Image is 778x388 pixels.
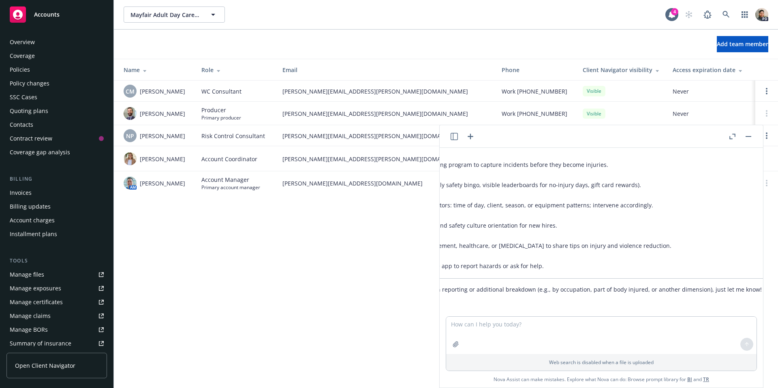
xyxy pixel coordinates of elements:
div: Manage claims [10,309,51,322]
a: Open options [762,131,772,141]
a: Summary of insurance [6,337,107,350]
span: NP [126,132,134,140]
div: SSC Cases [10,91,37,104]
a: Report a Bug [699,6,716,23]
span: Producer [201,106,241,114]
span: Work [PHONE_NUMBER] [502,109,567,118]
span: Never [673,109,749,118]
p: Web search is disabled when a file is uploaded [451,359,752,366]
a: BI [687,376,692,383]
div: Policy changes [10,77,49,90]
a: Accounts [6,3,107,26]
span: CM [126,87,135,96]
a: Manage BORs [6,323,107,336]
span: [PERSON_NAME][EMAIL_ADDRESS][PERSON_NAME][DOMAIN_NAME] [282,109,489,118]
a: Start snowing [681,6,697,23]
span: [PERSON_NAME][EMAIL_ADDRESS][PERSON_NAME][DOMAIN_NAME] [282,155,489,163]
div: Tools [6,257,107,265]
div: Client Navigator visibility [583,66,660,74]
span: [PERSON_NAME][EMAIL_ADDRESS][PERSON_NAME][DOMAIN_NAME] [282,87,489,96]
img: photo [124,177,137,190]
a: Manage files [6,268,107,281]
div: Email [282,66,489,74]
a: Contract review [6,132,107,145]
a: Switch app [737,6,753,23]
span: Account Manager [201,175,260,184]
span: Work [PHONE_NUMBER] [502,87,567,96]
span: Risk Control Consultant [201,132,265,140]
div: Billing [6,175,107,183]
div: Contract review [10,132,52,145]
span: [PERSON_NAME] [140,132,185,140]
a: Open options [762,86,772,96]
div: Manage BORs [10,323,48,336]
a: Account charges [6,214,107,227]
a: Search [718,6,734,23]
a: Coverage [6,49,107,62]
a: Policies [6,63,107,76]
span: Account Coordinator [201,155,257,163]
a: SSC Cases [6,91,107,104]
a: Manage certificates [6,296,107,309]
span: Mayfair Adult Day Care, Inc. [130,11,201,19]
span: [PERSON_NAME] [140,109,185,118]
a: Overview [6,36,107,49]
a: Manage exposures [6,282,107,295]
a: Installment plans [6,228,107,241]
span: [PERSON_NAME] [140,155,185,163]
span: Open Client Navigator [15,361,75,370]
img: photo [124,107,137,120]
div: Billing updates [10,200,51,213]
span: Never [673,87,749,96]
div: Manage files [10,268,44,281]
span: Primary producer [201,114,241,121]
a: Coverage gap analysis [6,146,107,159]
div: Visible [583,86,605,96]
span: [PERSON_NAME] [140,87,185,96]
span: Primary account manager [201,184,260,191]
div: Phone [502,66,570,74]
div: Manage exposures [10,282,61,295]
div: Name [124,66,188,74]
div: Coverage [10,49,35,62]
div: Invoices [10,186,32,199]
div: Installment plans [10,228,57,241]
a: Quoting plans [6,104,107,117]
span: [PERSON_NAME] [140,179,185,188]
img: photo [755,8,768,21]
div: Role [201,66,269,74]
a: Policy changes [6,77,107,90]
div: Coverage gap analysis [10,146,70,159]
div: Manage certificates [10,296,63,309]
a: Billing updates [6,200,107,213]
div: 4 [671,7,678,15]
div: Quoting plans [10,104,48,117]
span: Accounts [34,11,60,18]
div: Visible [583,109,605,119]
div: Contacts [10,118,33,131]
span: [PERSON_NAME][EMAIL_ADDRESS][DOMAIN_NAME] [282,179,489,188]
a: Manage claims [6,309,107,322]
span: Nova Assist can make mistakes. Explore what Nova can do: Browse prompt library for and [443,371,760,388]
a: Invoices [6,186,107,199]
button: Mayfair Adult Day Care, Inc. [124,6,225,23]
button: Add team member [717,36,768,52]
span: WC Consultant [201,87,242,96]
span: [PERSON_NAME][EMAIL_ADDRESS][PERSON_NAME][DOMAIN_NAME] [282,132,489,140]
div: Summary of insurance [10,337,71,350]
div: Policies [10,63,30,76]
a: TR [703,376,709,383]
div: Overview [10,36,35,49]
div: Account charges [10,214,55,227]
img: photo [124,152,137,165]
span: Add team member [717,40,768,48]
div: Access expiration date [673,66,749,74]
a: Contacts [6,118,107,131]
